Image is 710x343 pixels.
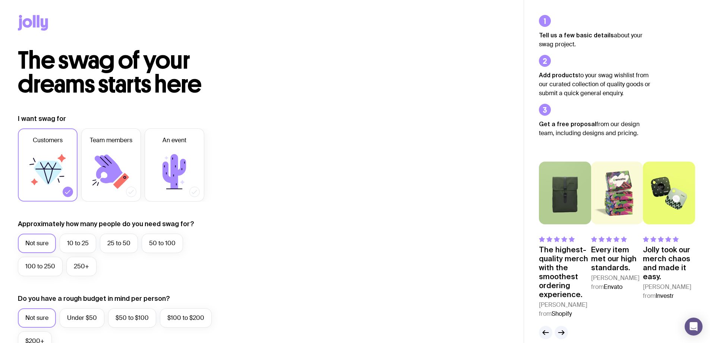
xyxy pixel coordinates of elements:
p: about your swag project. [539,31,651,49]
span: Shopify [552,310,572,318]
div: Open Intercom Messenger [685,318,703,336]
span: The swag of your dreams starts here [18,46,202,99]
label: 50 to 100 [142,234,183,253]
span: Team members [90,136,132,145]
span: Customers [33,136,63,145]
label: 25 to 50 [100,234,138,253]
label: 10 to 25 [60,234,96,253]
cite: [PERSON_NAME] from [539,300,591,318]
strong: Tell us a few basic details [539,32,614,38]
span: Investr [656,292,674,300]
span: Envato [604,283,622,291]
p: from our design team, including designs and pricing. [539,119,651,138]
span: An event [162,136,186,145]
label: Not sure [18,234,56,253]
label: 250+ [66,257,97,276]
strong: Get a free proposal [539,121,596,127]
p: Jolly took our merch chaos and made it easy. [643,245,695,281]
p: to your swag wishlist from our curated collection of quality goods or submit a quick general enqu... [539,71,651,98]
label: $50 to $100 [108,308,156,328]
label: Under $50 [60,308,104,328]
strong: Add products [539,72,578,78]
label: 100 to 250 [18,257,63,276]
label: Do you have a rough budget in mind per person? [18,294,170,303]
label: Approximately how many people do you need swag for? [18,219,194,228]
label: Not sure [18,308,56,328]
label: I want swag for [18,114,66,123]
p: Every item met our high standards. [591,245,643,272]
cite: [PERSON_NAME] from [643,283,695,300]
p: The highest-quality merch with the smoothest ordering experience. [539,245,591,299]
cite: [PERSON_NAME] from [591,274,643,291]
label: $100 to $200 [160,308,212,328]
